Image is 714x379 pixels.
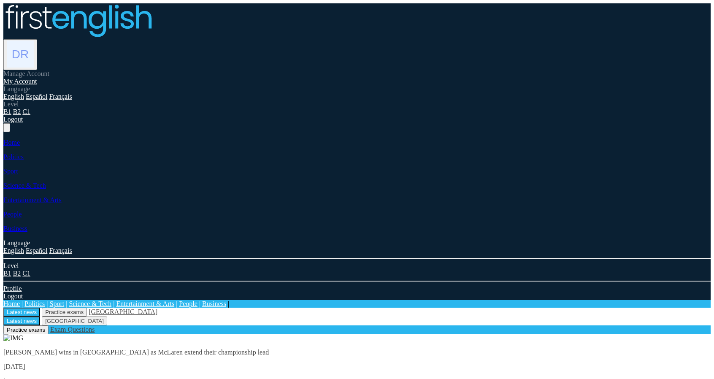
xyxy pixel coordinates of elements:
[3,285,22,292] a: Profile
[3,3,152,38] img: Logo
[3,108,11,115] a: B1
[3,153,24,160] a: Politics
[69,300,111,307] a: Science & Tech
[13,108,21,115] a: B2
[3,85,711,93] div: Language
[3,317,40,325] button: Latest news
[13,270,21,277] a: B2
[3,70,711,78] div: Manage Account
[3,262,711,270] div: Level
[3,93,24,100] a: English
[49,93,72,100] a: Français
[49,247,72,254] a: Français
[228,300,229,307] span: |
[42,317,107,325] button: [GEOGRAPHIC_DATA]
[3,334,23,342] img: IMG
[113,300,114,307] span: |
[3,292,23,300] a: Logout
[26,93,48,100] a: Español
[3,182,46,189] a: Science & Tech
[22,300,23,307] span: |
[22,108,30,115] a: C1
[3,78,37,85] a: My Account
[46,300,48,307] span: |
[3,270,11,277] a: B1
[7,41,34,68] img: Denise Royle
[3,349,711,356] p: [PERSON_NAME] wins in [GEOGRAPHIC_DATA] as McLaren extend their championship lead
[3,211,22,218] a: People
[202,300,226,307] a: Business
[3,168,18,175] a: Sport
[22,270,30,277] a: C1
[3,325,49,334] button: Practice exams
[3,308,40,317] button: Latest news
[42,308,87,317] button: Practice exams
[24,300,45,307] a: Politics
[176,300,177,307] span: |
[3,196,62,203] a: Entertainment & Arts
[3,300,20,307] a: Home
[3,363,711,371] p: [DATE]
[116,300,174,307] a: Entertainment & Arts
[179,300,197,307] a: People
[3,247,24,254] a: English
[50,326,95,333] a: Exam Questions
[66,300,67,307] span: |
[89,308,157,315] a: [GEOGRAPHIC_DATA]
[199,300,200,307] span: |
[3,100,711,108] div: Level
[3,116,23,123] a: Logout
[3,139,20,146] a: Home
[3,3,711,39] a: Logo
[3,225,27,232] a: Business
[3,239,711,247] div: Language
[26,247,48,254] a: Español
[50,300,65,307] a: Sport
